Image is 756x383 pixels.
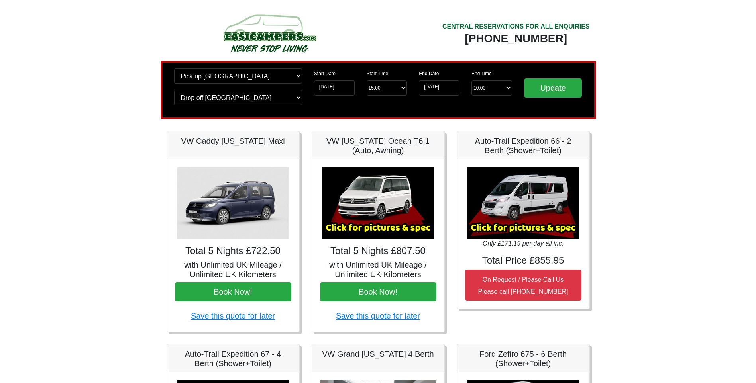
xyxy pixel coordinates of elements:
[175,260,291,279] h5: with Unlimited UK Mileage / Unlimited UK Kilometers
[314,70,336,77] label: Start Date
[175,245,291,257] h4: Total 5 Nights £722.50
[320,349,436,359] h5: VW Grand [US_STATE] 4 Berth
[419,70,439,77] label: End Date
[465,270,581,301] button: On Request / Please Call UsPlease call [PHONE_NUMBER]
[465,255,581,266] h4: Total Price £855.95
[177,167,289,239] img: VW Caddy California Maxi
[465,136,581,155] h5: Auto-Trail Expedition 66 - 2 Berth (Shower+Toilet)
[320,260,436,279] h5: with Unlimited UK Mileage / Unlimited UK Kilometers
[336,311,420,320] a: Save this quote for later
[483,240,564,247] i: Only £171.19 per day all inc.
[175,136,291,146] h5: VW Caddy [US_STATE] Maxi
[442,22,590,31] div: CENTRAL RESERVATIONS FOR ALL ENQUIRIES
[442,31,590,46] div: [PHONE_NUMBER]
[467,167,579,239] img: Auto-Trail Expedition 66 - 2 Berth (Shower+Toilet)
[175,282,291,301] button: Book Now!
[191,311,275,320] a: Save this quote for later
[524,78,582,98] input: Update
[367,70,389,77] label: Start Time
[465,349,581,368] h5: Ford Zefiro 675 - 6 Berth (Shower+Toilet)
[175,349,291,368] h5: Auto-Trail Expedition 67 - 4 Berth (Shower+Toilet)
[314,80,355,96] input: Start Date
[322,167,434,239] img: VW California Ocean T6.1 (Auto, Awning)
[478,276,568,295] small: On Request / Please Call Us Please call [PHONE_NUMBER]
[320,245,436,257] h4: Total 5 Nights £807.50
[320,136,436,155] h5: VW [US_STATE] Ocean T6.1 (Auto, Awning)
[419,80,459,96] input: Return Date
[471,70,492,77] label: End Time
[320,282,436,301] button: Book Now!
[194,11,345,55] img: campers-checkout-logo.png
